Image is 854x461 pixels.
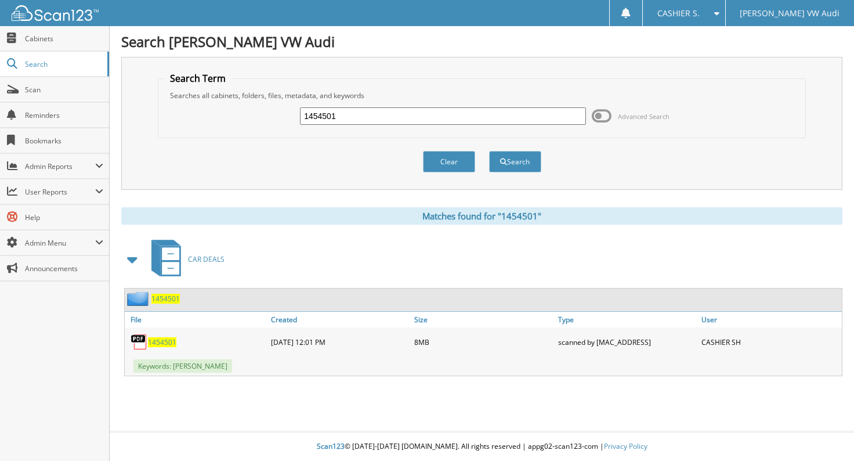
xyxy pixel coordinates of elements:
[164,91,799,100] div: Searches all cabinets, folders, files, metadata, and keywords
[25,238,95,248] span: Admin Menu
[25,110,103,120] span: Reminders
[25,187,95,197] span: User Reports
[127,291,151,306] img: folder2.png
[411,312,555,327] a: Size
[25,34,103,44] span: Cabinets
[699,312,842,327] a: User
[25,136,103,146] span: Bookmarks
[25,213,103,222] span: Help
[489,151,541,172] button: Search
[121,32,842,51] h1: Search [PERSON_NAME] VW Audi
[188,254,225,264] span: CAR DEALS
[121,207,842,225] div: Matches found for "1454501"
[151,294,180,304] a: 1454501
[555,312,699,327] a: Type
[268,330,411,354] div: [DATE] 12:01 PM
[268,312,411,327] a: Created
[133,359,232,373] span: Keywords: [PERSON_NAME]
[25,161,95,171] span: Admin Reports
[618,112,670,121] span: Advanced Search
[25,59,102,69] span: Search
[125,312,268,327] a: File
[110,433,854,461] div: © [DATE]-[DATE] [DOMAIN_NAME]. All rights reserved | appg02-scan123-com |
[25,264,103,273] span: Announcements
[555,330,699,354] div: scanned by [MAC_ADDRESS]
[164,72,231,85] legend: Search Term
[740,10,839,17] span: [PERSON_NAME] VW Audi
[423,151,475,172] button: Clear
[131,333,148,351] img: PDF.png
[699,330,842,354] div: CASHIER SH
[317,441,345,451] span: Scan123
[25,85,103,95] span: Scan
[148,337,176,347] a: 1454501
[411,330,555,354] div: 8MB
[657,10,700,17] span: CASHIER S.
[796,405,854,461] iframe: Chat Widget
[604,441,647,451] a: Privacy Policy
[144,236,225,282] a: CAR DEALS
[12,5,99,21] img: scan123-logo-white.svg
